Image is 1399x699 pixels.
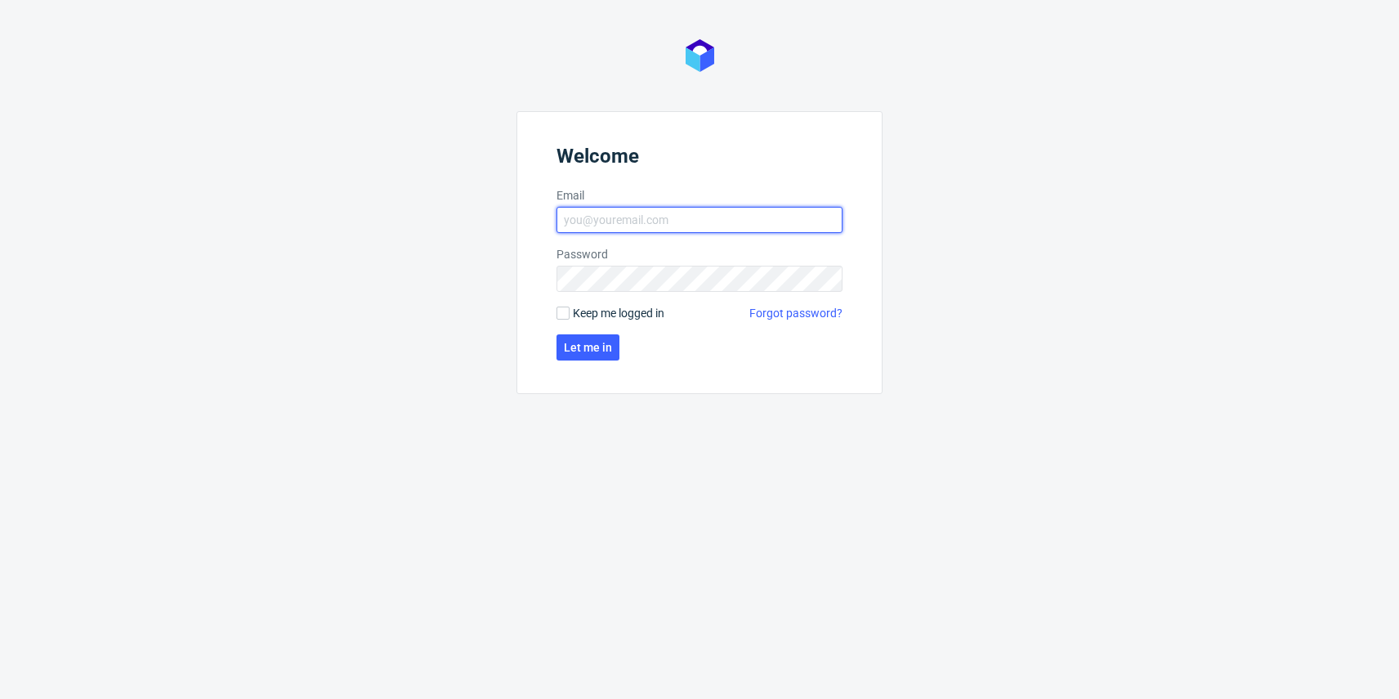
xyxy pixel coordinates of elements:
input: you@youremail.com [556,207,843,233]
a: Forgot password? [749,305,843,321]
label: Email [556,187,843,204]
span: Let me in [564,342,612,353]
header: Welcome [556,145,843,174]
label: Password [556,246,843,262]
span: Keep me logged in [573,305,664,321]
button: Let me in [556,334,619,361]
